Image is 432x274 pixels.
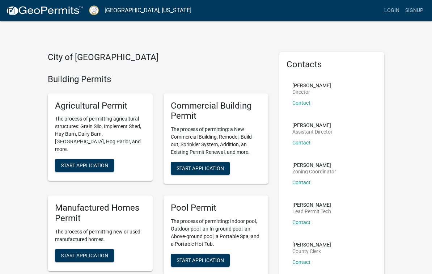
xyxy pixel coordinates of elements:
a: Contact [292,259,310,265]
h5: Commercial Building Permit [171,101,261,122]
a: Contact [292,180,310,185]
p: [PERSON_NAME] [292,242,331,247]
a: Login [381,4,402,17]
a: [GEOGRAPHIC_DATA], [US_STATE] [105,4,191,17]
button: Start Application [171,254,230,267]
h5: Pool Permit [171,203,261,213]
p: Zoning Coordinator [292,169,336,174]
button: Start Application [55,249,114,262]
a: Contact [292,219,310,225]
span: Start Application [61,163,108,168]
a: Contact [292,140,310,146]
button: Start Application [171,162,230,175]
p: [PERSON_NAME] [292,123,333,128]
p: Director [292,89,331,94]
h4: Building Permits [48,74,268,85]
p: Lead Permit Tech [292,209,331,214]
span: Start Application [177,165,224,171]
button: Start Application [55,159,114,172]
h5: Manufactured Homes Permit [55,203,145,224]
a: Contact [292,100,310,106]
p: The process of permitting: a New Commercial Building, Remodel, Build-out, Sprinkler System, Addit... [171,126,261,156]
p: [PERSON_NAME] [292,202,331,207]
h4: City of [GEOGRAPHIC_DATA] [48,52,268,63]
p: The process of permitting new or used manufactured homes. [55,228,145,243]
p: The process of permitting agricultural structures: Grain Silo, Implement Shed, Hay Barn, Dairy Ba... [55,115,145,153]
p: [PERSON_NAME] [292,163,336,168]
h5: Contacts [287,59,377,70]
h5: Agricultural Permit [55,101,145,111]
span: Start Application [61,252,108,258]
span: Start Application [177,257,224,263]
p: County Clerk [292,249,331,254]
img: Putnam County, Georgia [89,5,99,15]
p: The process of permitting: Indoor pool, Outdoor pool, an In-ground pool, an Above-ground pool, a ... [171,218,261,248]
p: Assistant Director [292,129,333,134]
p: [PERSON_NAME] [292,83,331,88]
a: Signup [402,4,426,17]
